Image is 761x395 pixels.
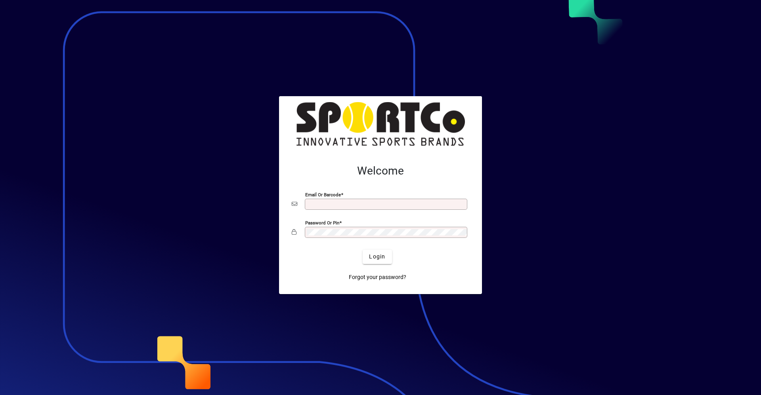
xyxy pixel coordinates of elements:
[292,164,469,178] h2: Welcome
[349,273,406,281] span: Forgot your password?
[363,250,392,264] button: Login
[369,253,385,261] span: Login
[305,220,339,225] mat-label: Password or Pin
[346,270,409,285] a: Forgot your password?
[305,192,341,197] mat-label: Email or Barcode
